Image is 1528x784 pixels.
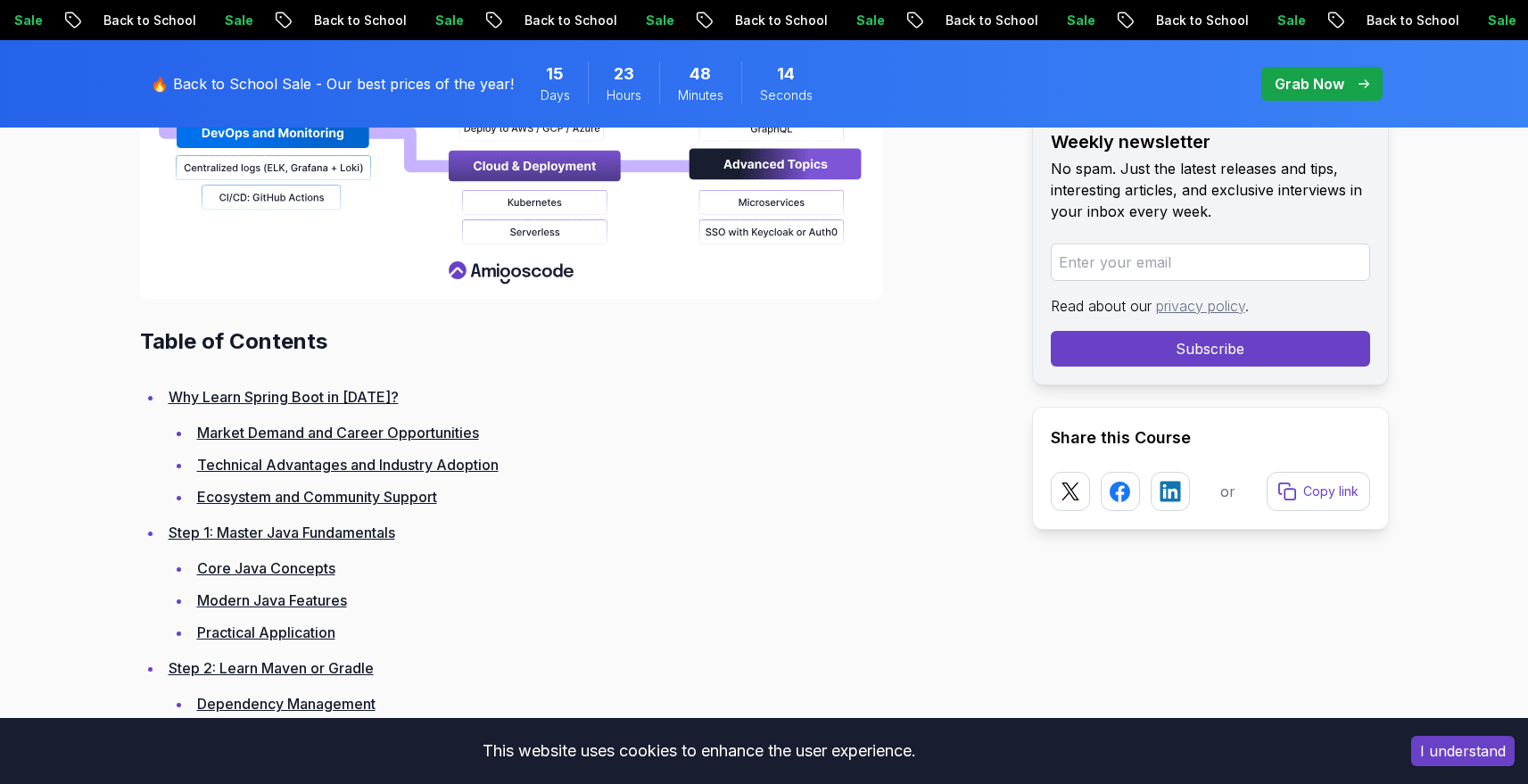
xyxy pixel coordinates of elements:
[1271,12,1392,29] p: Back to School
[169,524,395,541] a: Step 1: Master Java Fundamentals
[640,12,761,29] p: Back to School
[129,12,186,29] p: Sale
[1303,483,1359,500] p: Copy link
[1051,158,1370,222] p: No spam. Just the latest releases and tips, interesting articles, and exclusive interviews in you...
[541,87,570,104] span: Days
[546,62,564,87] span: 15 Days
[760,87,813,104] span: Seconds
[1051,425,1370,450] h2: Share this Course
[13,731,1384,771] div: This website uses cookies to enhance the user experience.
[1051,129,1370,154] h2: Weekly newsletter
[1220,481,1235,502] p: or
[197,424,479,442] a: Market Demand and Career Opportunities
[850,12,971,29] p: Back to School
[1051,295,1370,317] p: Read about our .
[197,456,499,474] a: Technical Advantages and Industry Adoption
[197,591,347,609] a: Modern Java Features
[429,12,550,29] p: Back to School
[197,623,335,641] a: Practical Application
[761,12,818,29] p: Sale
[1411,736,1515,766] button: Accept cookies
[1392,12,1450,29] p: Sale
[1051,243,1370,281] input: Enter your email
[971,12,1028,29] p: Sale
[1051,331,1370,367] button: Subscribe
[197,488,437,506] a: Ecosystem and Community Support
[151,73,514,95] p: 🔥 Back to School Sale - Our best prices of the year!
[197,559,335,577] a: Core Java Concepts
[1267,472,1370,511] button: Copy link
[1275,73,1344,95] p: Grab Now
[197,695,376,713] a: Dependency Management
[614,62,634,87] span: 23 Hours
[1061,12,1182,29] p: Back to School
[550,12,607,29] p: Sale
[777,62,795,87] span: 14 Seconds
[1182,12,1239,29] p: Sale
[678,87,723,104] span: Minutes
[1156,297,1245,315] a: privacy policy
[8,12,129,29] p: Back to School
[340,12,397,29] p: Sale
[690,62,711,87] span: 48 Minutes
[607,87,641,104] span: Hours
[169,388,399,406] a: Why Learn Spring Boot in [DATE]?
[219,12,340,29] p: Back to School
[169,659,374,677] a: Step 2: Learn Maven or Gradle
[140,327,1004,356] h2: Table of Contents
